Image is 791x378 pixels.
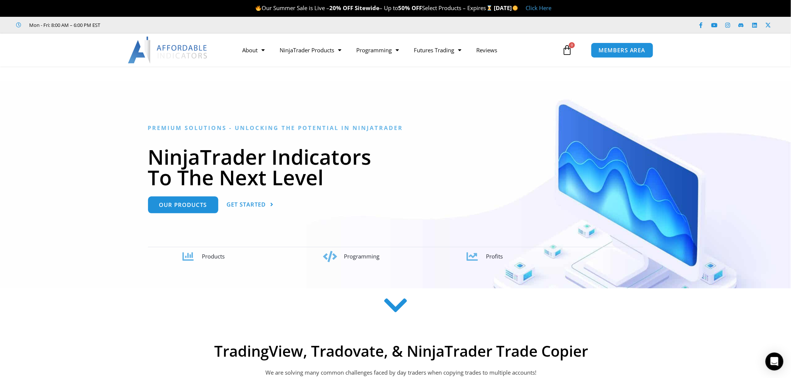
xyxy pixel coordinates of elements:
[111,21,223,29] iframe: Customer reviews powered by Trustpilot
[355,4,379,12] strong: Sitewide
[28,21,101,30] span: Mon - Fri: 8:00 AM – 6:00 PM EST
[599,47,646,53] span: MEMBERS AREA
[344,252,379,260] span: Programming
[487,5,492,11] img: ⌛
[227,202,266,207] span: Get Started
[227,196,274,213] a: Get Started
[159,202,207,208] span: Our Products
[591,43,653,58] a: MEMBERS AREA
[526,4,552,12] a: Click Here
[148,124,643,131] h6: Premium Solutions - Unlocking the Potential in NinjaTrader
[329,4,353,12] strong: 20% OFF
[486,252,503,260] span: Profits
[235,41,272,59] a: About
[148,196,218,213] a: Our Products
[202,252,225,260] span: Products
[513,5,518,11] img: 🌞
[349,41,406,59] a: Programming
[272,41,349,59] a: NinjaTrader Products
[148,146,643,188] h1: NinjaTrader Indicators To The Next Level
[494,4,518,12] strong: [DATE]
[235,41,560,59] nav: Menu
[406,41,469,59] a: Futures Trading
[398,4,422,12] strong: 50% OFF
[128,37,208,63] img: LogoAI | Affordable Indicators – NinjaTrader
[162,342,640,360] h2: TradingView, Tradovate, & NinjaTrader Trade Copier
[255,4,494,12] span: Our Summer Sale is Live – – Up to Select Products – Expires
[469,41,505,59] a: Reviews
[766,353,784,371] div: Open Intercom Messenger
[569,42,575,48] span: 0
[256,5,261,11] img: 🔥
[551,39,584,61] a: 0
